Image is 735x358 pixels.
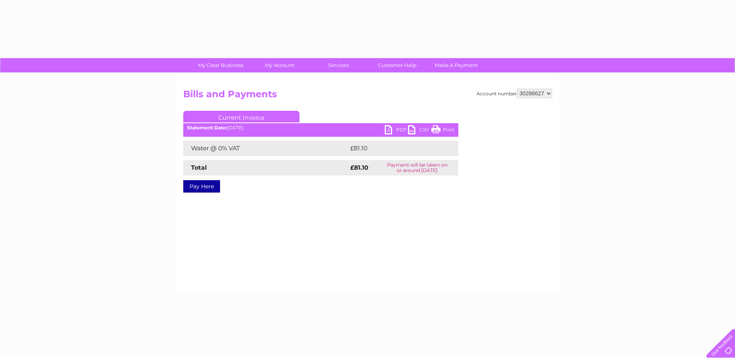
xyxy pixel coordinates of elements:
a: My Clear Business [189,58,253,72]
a: Pay Here [183,180,220,193]
strong: £81.10 [350,164,368,171]
a: Customer Help [365,58,429,72]
a: Print [431,125,454,136]
div: Account number [477,89,552,98]
td: Payment will be taken on or around [DATE] [376,160,458,176]
a: CSV [408,125,431,136]
h2: Bills and Payments [183,89,552,103]
a: Make A Payment [424,58,488,72]
div: [DATE] [183,125,458,131]
a: PDF [385,125,408,136]
td: Water @ 0% VAT [183,141,348,156]
a: Current Invoice [183,111,300,122]
b: Statement Date: [187,125,227,131]
a: My Account [248,58,312,72]
strong: Total [191,164,207,171]
a: Services [306,58,370,72]
td: £81.10 [348,141,441,156]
